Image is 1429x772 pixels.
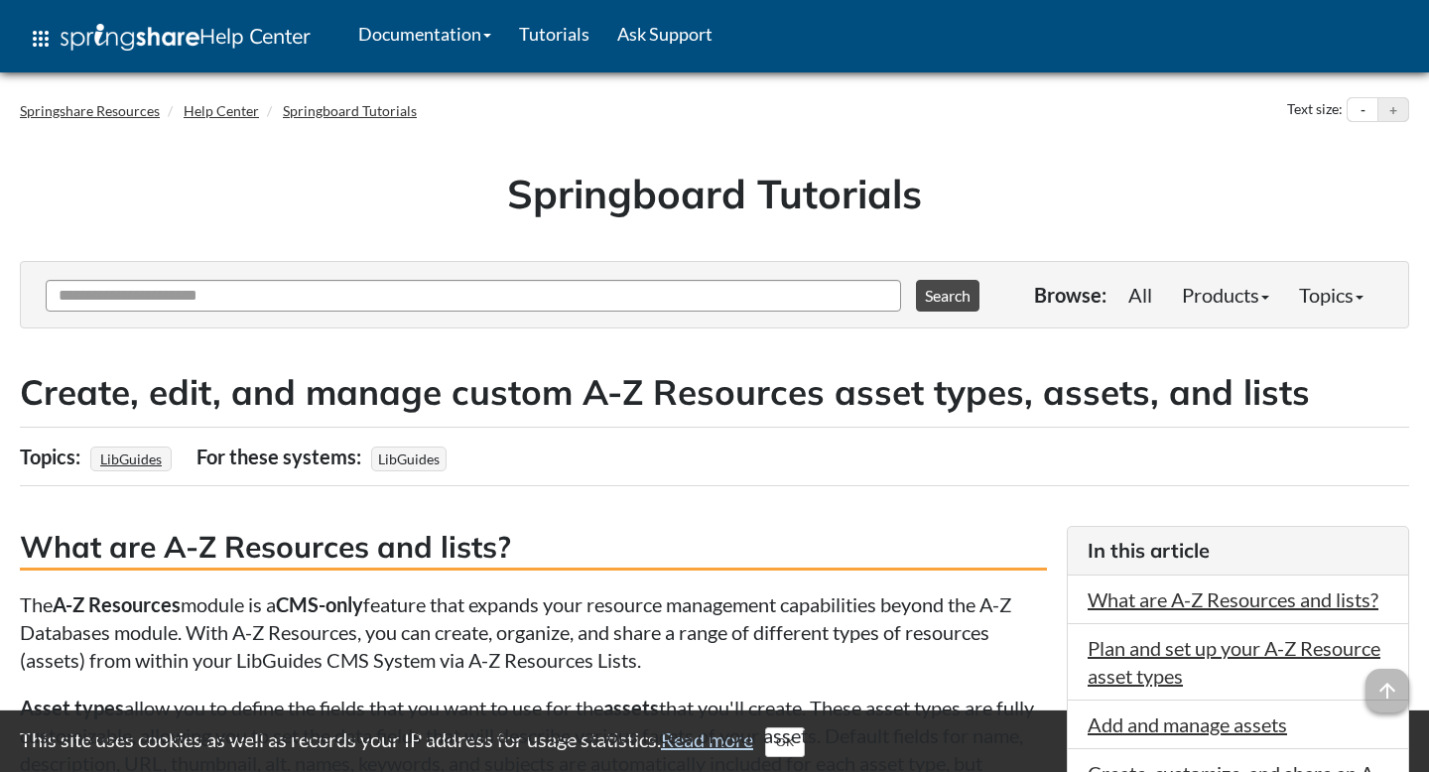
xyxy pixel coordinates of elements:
[1088,636,1380,688] a: Plan and set up your A-Z Resource asset types
[603,696,659,719] strong: assets
[603,9,726,59] a: Ask Support
[97,445,165,473] a: LibGuides
[20,368,1409,417] h2: Create, edit, and manage custom A-Z Resources asset types, assets, and lists
[29,27,53,51] span: apps
[276,592,363,616] strong: CMS-only
[20,438,85,475] div: Topics:
[1088,587,1378,611] a: What are A-Z Resources and lists?
[371,447,447,471] span: LibGuides
[1348,98,1377,122] button: Decrease text size
[1365,669,1409,712] span: arrow_upward
[184,102,259,119] a: Help Center
[1088,712,1287,736] a: Add and manage assets
[20,526,1047,571] h3: What are A-Z Resources and lists?
[1113,275,1167,315] a: All
[199,23,311,49] span: Help Center
[283,102,417,119] a: Springboard Tutorials
[20,102,160,119] a: Springshare Resources
[61,24,199,51] img: Springshare
[1365,671,1409,695] a: arrow_upward
[1034,281,1106,309] p: Browse:
[505,9,603,59] a: Tutorials
[53,592,181,616] strong: A-Z Resources
[20,590,1047,674] p: The module is a feature that expands your resource management capabilities beyond the A-Z Databas...
[35,166,1394,221] h1: Springboard Tutorials
[1378,98,1408,122] button: Increase text size
[1283,97,1347,123] div: Text size:
[15,9,325,68] a: apps Help Center
[20,696,124,719] strong: Asset types
[344,9,505,59] a: Documentation
[1284,275,1378,315] a: Topics
[196,438,366,475] div: For these systems:
[1167,275,1284,315] a: Products
[916,280,979,312] button: Search
[1088,537,1388,565] h3: In this article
